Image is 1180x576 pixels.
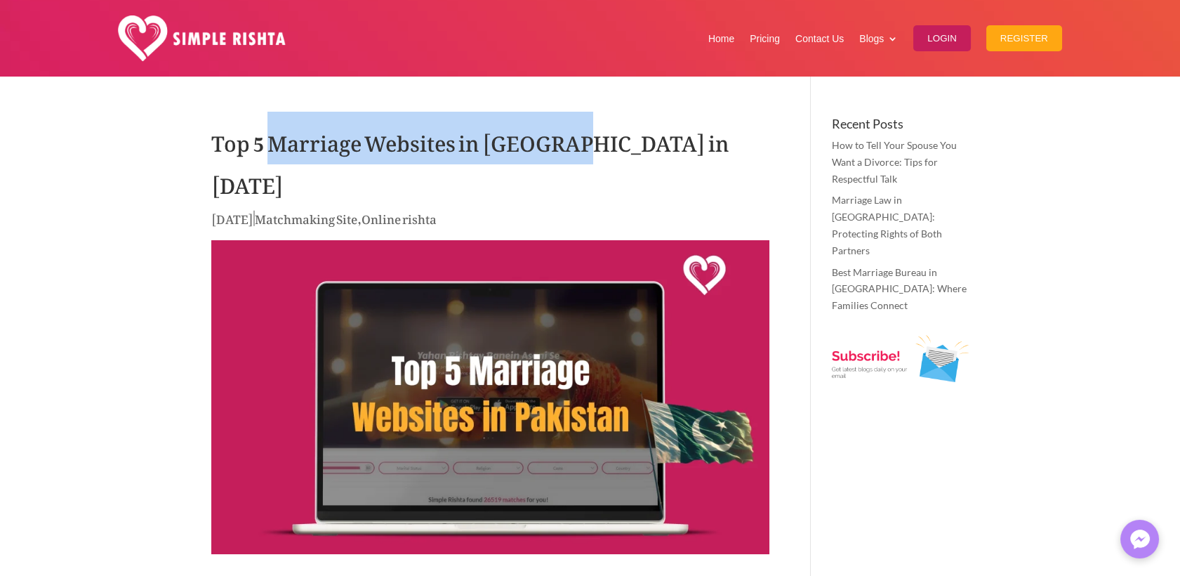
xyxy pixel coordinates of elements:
[362,202,437,231] a: Online rishta
[795,4,844,73] a: Contact Us
[708,4,734,73] a: Home
[1126,525,1154,554] img: Messenger
[255,202,357,231] a: Matchmaking Site
[913,4,970,73] a: Login
[832,117,969,137] h4: Recent Posts
[750,4,780,73] a: Pricing
[986,4,1062,73] a: Register
[859,4,898,73] a: Blogs
[211,209,769,236] p: | ,
[986,25,1062,51] button: Register
[913,25,970,51] button: Login
[832,266,967,312] a: Best Marriage Bureau in [GEOGRAPHIC_DATA]: Where Families Connect
[832,194,942,256] a: Marriage Law in [GEOGRAPHIC_DATA]: Protecting Rights of Both Partners
[211,240,769,554] img: 5 Best Marriage Websites in Pakistan in 2025
[832,139,957,185] a: How to Tell Your Spouse You Want a Divorce: Tips for Respectful Talk
[211,117,769,209] h1: Top 5 Marriage Websites in [GEOGRAPHIC_DATA] in [DATE]
[211,202,253,231] span: [DATE]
